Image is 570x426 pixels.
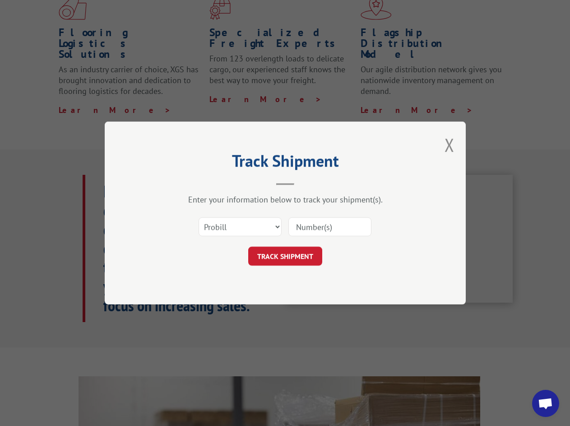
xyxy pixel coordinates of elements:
[288,217,371,236] input: Number(s)
[248,247,322,266] button: TRACK SHIPMENT
[532,390,559,417] div: Open chat
[445,133,454,157] button: Close modal
[150,154,421,172] h2: Track Shipment
[150,194,421,205] div: Enter your information below to track your shipment(s).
